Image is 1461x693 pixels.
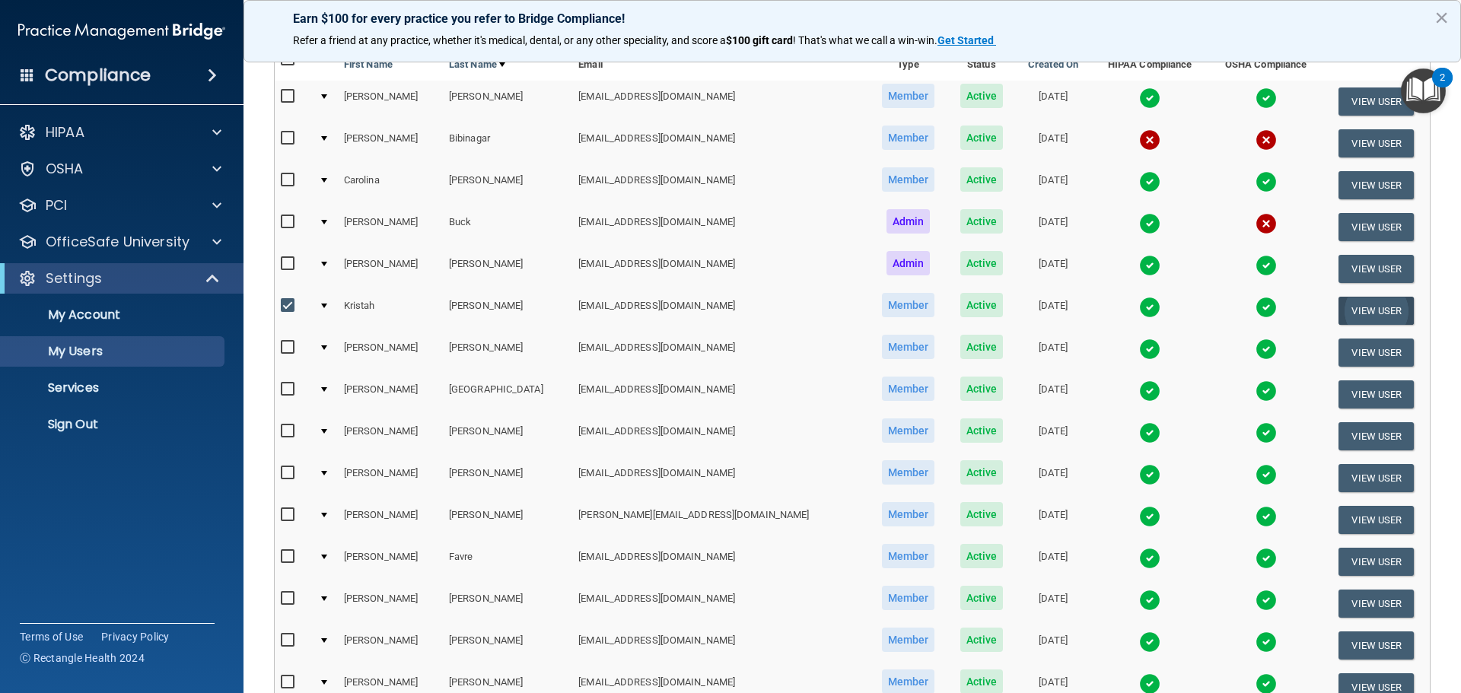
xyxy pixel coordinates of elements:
p: OfficeSafe University [46,233,189,251]
p: Services [10,380,218,396]
td: [EMAIL_ADDRESS][DOMAIN_NAME] [572,206,868,248]
p: My Users [10,344,218,359]
span: Active [960,251,1004,275]
td: [DATE] [1015,541,1091,583]
td: [PERSON_NAME] [338,122,443,164]
p: HIPAA [46,123,84,141]
td: [EMAIL_ADDRESS][DOMAIN_NAME] [572,374,868,415]
span: Member [882,84,935,108]
img: tick.e7d51cea.svg [1256,548,1277,569]
p: Settings [46,269,102,288]
button: View User [1338,464,1414,492]
span: Active [960,84,1004,108]
span: Member [882,418,935,443]
td: [DATE] [1015,374,1091,415]
td: [PERSON_NAME] [443,290,572,332]
td: [DATE] [1015,164,1091,206]
strong: $100 gift card [726,34,793,46]
span: Active [960,167,1004,192]
div: 2 [1440,78,1445,97]
td: [DATE] [1015,625,1091,666]
span: Admin [886,209,931,234]
td: [EMAIL_ADDRESS][DOMAIN_NAME] [572,164,868,206]
span: Member [882,586,935,610]
a: HIPAA [18,123,221,141]
td: [DATE] [1015,499,1091,541]
td: [PERSON_NAME] [443,499,572,541]
span: Ⓒ Rectangle Health 2024 [20,650,145,666]
td: [PERSON_NAME] [338,457,443,499]
img: tick.e7d51cea.svg [1256,464,1277,485]
img: tick.e7d51cea.svg [1139,590,1160,611]
button: View User [1338,339,1414,367]
td: Kristah [338,290,443,332]
img: tick.e7d51cea.svg [1256,87,1277,109]
td: [DATE] [1015,206,1091,248]
td: [PERSON_NAME] [443,248,572,290]
span: Member [882,126,935,150]
a: Settings [18,269,221,288]
p: PCI [46,196,67,215]
img: tick.e7d51cea.svg [1139,380,1160,402]
span: Active [960,502,1004,526]
td: [PERSON_NAME] [338,583,443,625]
button: View User [1338,129,1414,157]
img: tick.e7d51cea.svg [1139,464,1160,485]
button: View User [1338,171,1414,199]
img: PMB logo [18,16,225,46]
a: Last Name [449,56,505,74]
span: Member [882,628,935,652]
td: Favre [443,541,572,583]
td: Carolina [338,164,443,206]
span: Member [882,544,935,568]
img: tick.e7d51cea.svg [1256,339,1277,360]
a: PCI [18,196,221,215]
td: [DATE] [1015,122,1091,164]
span: Admin [886,251,931,275]
td: [EMAIL_ADDRESS][DOMAIN_NAME] [572,122,868,164]
button: View User [1338,422,1414,450]
button: Open Resource Center, 2 new notifications [1401,68,1446,113]
td: [PERSON_NAME] [338,332,443,374]
button: View User [1338,297,1414,325]
td: [PERSON_NAME] [443,81,572,122]
p: OSHA [46,160,84,178]
button: View User [1338,548,1414,576]
td: [EMAIL_ADDRESS][DOMAIN_NAME] [572,415,868,457]
img: tick.e7d51cea.svg [1256,631,1277,653]
button: View User [1338,87,1414,116]
img: tick.e7d51cea.svg [1256,590,1277,611]
td: [EMAIL_ADDRESS][DOMAIN_NAME] [572,625,868,666]
button: View User [1338,380,1414,408]
td: [GEOGRAPHIC_DATA] [443,374,572,415]
img: tick.e7d51cea.svg [1139,171,1160,192]
span: Active [960,377,1004,401]
img: tick.e7d51cea.svg [1139,213,1160,234]
p: Earn $100 for every practice you refer to Bridge Compliance! [293,11,1412,26]
td: [PERSON_NAME] [338,625,443,666]
span: Member [882,167,935,192]
img: tick.e7d51cea.svg [1139,339,1160,360]
span: Active [960,209,1004,234]
img: tick.e7d51cea.svg [1139,87,1160,109]
img: cross.ca9f0e7f.svg [1256,213,1277,234]
td: [EMAIL_ADDRESS][DOMAIN_NAME] [572,248,868,290]
td: Bibinagar [443,122,572,164]
span: Active [960,586,1004,610]
p: Sign Out [10,417,218,432]
td: [DATE] [1015,290,1091,332]
td: [DATE] [1015,81,1091,122]
img: tick.e7d51cea.svg [1139,631,1160,653]
span: Member [882,502,935,526]
button: View User [1338,590,1414,618]
a: Created On [1028,56,1078,74]
img: tick.e7d51cea.svg [1256,171,1277,192]
img: tick.e7d51cea.svg [1256,297,1277,318]
td: [PERSON_NAME] [443,164,572,206]
td: [PERSON_NAME][EMAIL_ADDRESS][DOMAIN_NAME] [572,499,868,541]
td: [PERSON_NAME] [443,583,572,625]
td: [EMAIL_ADDRESS][DOMAIN_NAME] [572,583,868,625]
td: [EMAIL_ADDRESS][DOMAIN_NAME] [572,332,868,374]
img: tick.e7d51cea.svg [1139,422,1160,443]
td: [PERSON_NAME] [338,415,443,457]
